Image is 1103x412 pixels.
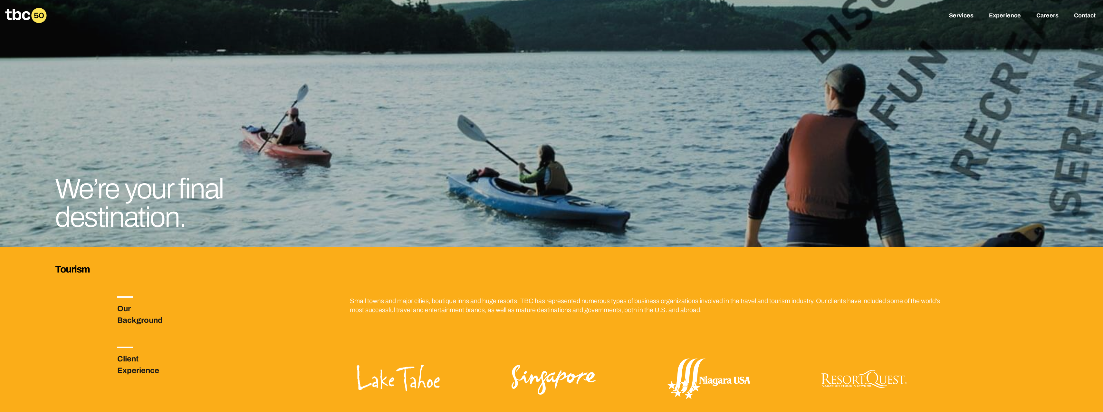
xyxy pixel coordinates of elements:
[55,175,302,232] h1: We’re your final destination.
[117,303,179,326] h3: Our Background
[949,12,974,20] a: Services
[55,263,1048,276] h3: Tourism
[989,12,1021,20] a: Experience
[660,347,757,411] img: Niagara USA Logo
[350,347,446,411] img: Lake Tahoe Visitors Authority Logo
[1074,12,1096,20] a: Contact
[5,8,47,23] a: Homepage
[117,353,179,376] h3: Client Experience
[350,296,955,314] p: Small towns and major cities, boutique inns and huge resorts: TBC has represented numerous types ...
[505,347,602,411] img: Singapore Logo
[1036,12,1059,20] a: Careers
[816,347,912,411] img: ResortQuest Logo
